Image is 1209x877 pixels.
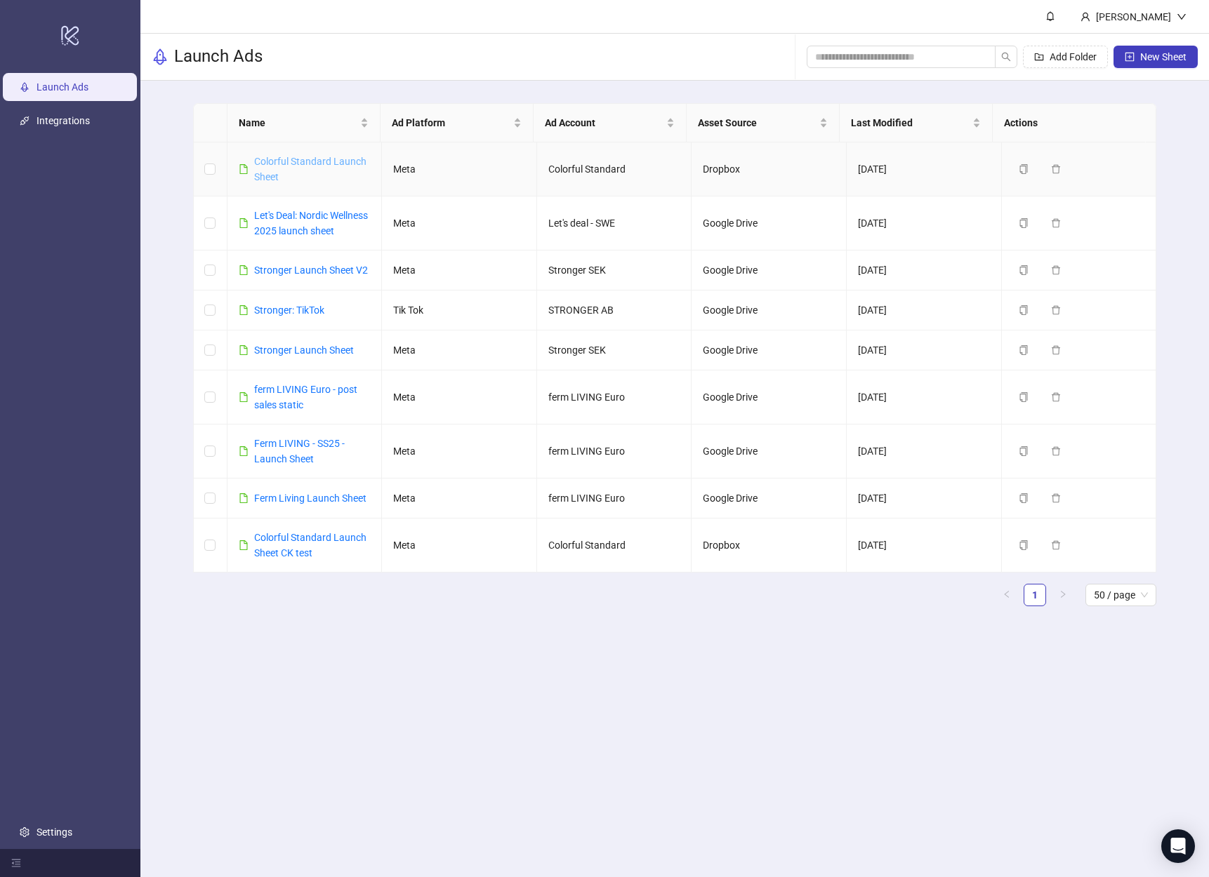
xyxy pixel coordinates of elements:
span: delete [1051,493,1061,503]
span: Asset Source [698,115,817,130]
span: Ad Platform [392,115,510,130]
span: New Sheet [1140,51,1187,62]
span: down [1177,12,1187,22]
td: ferm LIVING Euro [537,370,692,424]
td: STRONGER AB [537,290,692,330]
span: file [239,305,249,315]
th: Ad Account [534,104,687,142]
span: file [239,164,249,174]
span: Last Modified [851,115,970,130]
span: menu-fold [11,858,21,868]
div: [PERSON_NAME] [1090,9,1177,25]
td: ferm LIVING Euro [537,424,692,478]
a: Settings [37,826,72,838]
a: ferm LIVING Euro - post sales static [254,384,357,410]
td: Google Drive [692,478,847,518]
td: Google Drive [692,330,847,370]
td: Google Drive [692,250,847,290]
td: Meta [382,330,537,370]
li: Next Page [1052,584,1074,606]
span: delete [1051,345,1061,355]
span: file [239,392,249,402]
a: Colorful Standard Launch Sheet [254,156,366,182]
a: Stronger: TikTok [254,304,324,316]
span: file [239,345,249,355]
th: Last Modified [840,104,993,142]
td: [DATE] [847,518,1002,573]
span: plus-square [1125,52,1135,62]
td: Dropbox [692,518,847,573]
span: delete [1051,305,1061,315]
li: 1 [1024,584,1046,606]
td: Meta [382,370,537,424]
span: file [239,265,249,275]
span: Name [239,115,357,130]
span: delete [1051,446,1061,456]
span: copy [1019,305,1029,315]
th: Asset Source [687,104,840,142]
td: [DATE] [847,250,1002,290]
span: copy [1019,446,1029,456]
td: Dropbox [692,142,847,196]
span: file [239,446,249,456]
h3: Launch Ads [174,46,263,68]
td: Let's deal - SWE [537,196,692,250]
div: Open Intercom Messenger [1161,829,1195,863]
span: delete [1051,164,1061,174]
span: left [1003,590,1011,598]
span: file [239,540,249,550]
td: Colorful Standard [537,142,692,196]
span: copy [1019,164,1029,174]
span: folder-add [1034,52,1044,62]
td: Meta [382,250,537,290]
td: [DATE] [847,196,1002,250]
span: file [239,493,249,503]
span: copy [1019,218,1029,228]
li: Previous Page [996,584,1018,606]
td: ferm LIVING Euro [537,478,692,518]
a: Stronger Launch Sheet V2 [254,265,368,276]
td: [DATE] [847,478,1002,518]
a: Ferm Living Launch Sheet [254,493,366,504]
td: Stronger SEK [537,330,692,370]
span: delete [1051,218,1061,228]
td: [DATE] [847,370,1002,424]
span: delete [1051,392,1061,402]
span: bell [1045,11,1055,21]
td: Meta [382,196,537,250]
span: copy [1019,392,1029,402]
span: delete [1051,265,1061,275]
div: Page Size [1085,584,1156,606]
td: Meta [382,478,537,518]
span: Ad Account [545,115,663,130]
th: Actions [993,104,1146,142]
button: Add Folder [1023,46,1108,68]
td: Meta [382,518,537,573]
td: Stronger SEK [537,250,692,290]
td: [DATE] [847,290,1002,330]
td: Google Drive [692,196,847,250]
a: Let's Deal: Nordic Wellness 2025 launch sheet [254,210,368,236]
span: rocket [152,48,169,65]
button: right [1052,584,1074,606]
span: file [239,218,249,228]
td: [DATE] [847,424,1002,478]
a: Stronger Launch Sheet [254,344,354,356]
span: right [1059,590,1067,598]
td: Google Drive [692,370,847,424]
span: search [1001,52,1011,62]
span: delete [1051,540,1061,550]
td: [DATE] [847,142,1002,196]
a: Ferm LIVING - SS25 - Launch Sheet [254,438,345,464]
a: Colorful Standard Launch Sheet CK test [254,532,366,558]
span: copy [1019,345,1029,355]
button: New Sheet [1114,46,1198,68]
span: 50 / page [1094,584,1148,605]
a: Integrations [37,115,90,126]
span: copy [1019,265,1029,275]
td: Google Drive [692,424,847,478]
td: Meta [382,424,537,478]
span: copy [1019,540,1029,550]
th: Ad Platform [381,104,534,142]
td: Colorful Standard [537,518,692,573]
